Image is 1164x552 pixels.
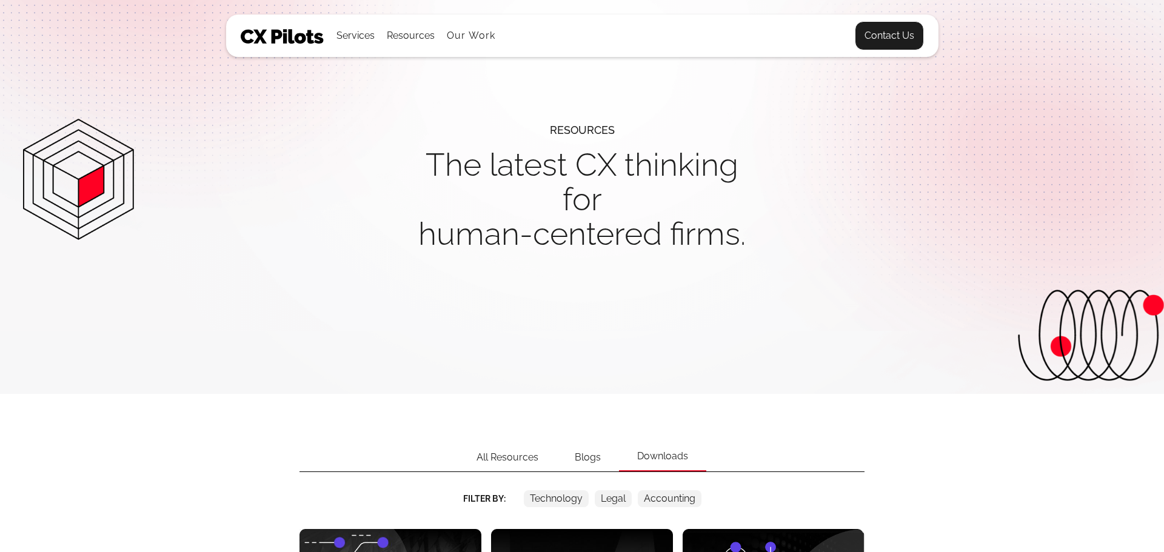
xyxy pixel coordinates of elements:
div: resources [550,113,615,147]
div: Technology [530,490,583,507]
div: Blogs [557,444,619,471]
div: Filter By: [463,490,506,507]
div: Resources [387,15,435,56]
h1: The latest CX thinking for human-centered firms. [418,147,746,251]
a: Contact Us [855,21,924,50]
div: Downloads [619,442,706,471]
div: Services [336,15,375,56]
div: Resources [387,27,435,44]
a: Our Work [447,30,496,41]
div: Legal [601,490,626,507]
div: Accounting [644,490,695,507]
form: Email Form [299,490,865,507]
div: All Resources [458,444,557,471]
div: Services [336,27,375,44]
